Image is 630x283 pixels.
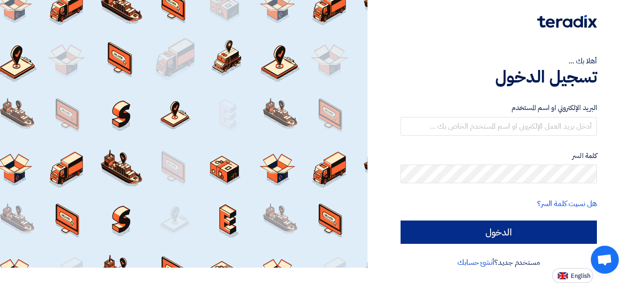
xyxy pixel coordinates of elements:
span: English [571,273,590,279]
button: English [552,268,593,283]
h1: تسجيل الدخول [401,67,597,87]
div: مستخدم جديد؟ [401,257,597,268]
img: en-US.png [558,272,568,279]
input: أدخل بريد العمل الإلكتروني او اسم المستخدم الخاص بك ... [401,117,597,136]
a: أنشئ حسابك [457,257,494,268]
label: البريد الإلكتروني او اسم المستخدم [401,103,597,113]
a: Open chat [591,246,619,274]
input: الدخول [401,221,597,244]
label: كلمة السر [401,151,597,161]
img: Teradix logo [537,15,597,28]
a: هل نسيت كلمة السر؟ [537,198,597,209]
div: أهلا بك ... [401,55,597,67]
